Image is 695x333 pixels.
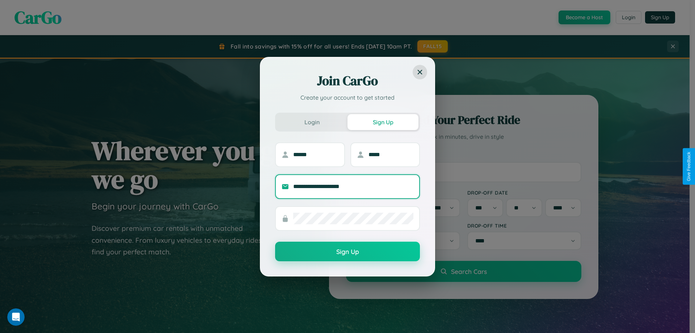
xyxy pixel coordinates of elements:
p: Create your account to get started [275,93,420,102]
iframe: Intercom live chat [7,308,25,326]
h2: Join CarGo [275,72,420,90]
button: Sign Up [347,114,418,130]
div: Give Feedback [686,152,691,181]
button: Login [277,114,347,130]
button: Sign Up [275,242,420,261]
